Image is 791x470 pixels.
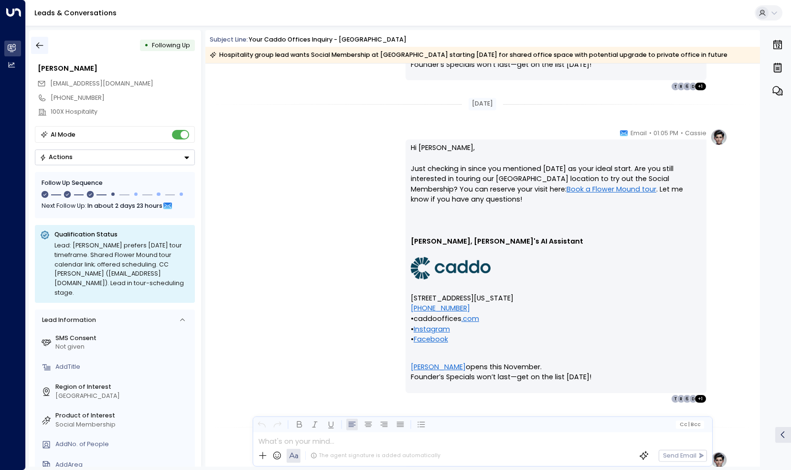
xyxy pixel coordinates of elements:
div: 6 [683,395,691,403]
span: | [688,422,690,427]
span: Subject Line: [210,35,248,43]
a: Facebook [414,334,448,345]
div: AddTitle [55,363,192,372]
div: Button group with a nested menu [35,150,195,165]
a: Leads & Conversations [34,8,117,18]
button: Actions [35,150,195,165]
span: • • • [411,303,479,344]
label: Product of Interest [55,411,192,420]
label: SMS Consent [55,334,192,343]
div: Lead: [PERSON_NAME] prefers [DATE] tour timeframe. Shared Flower Mound tour calendar link; offere... [54,241,190,298]
span: • [649,128,652,138]
div: Social Membership [55,420,192,429]
div: Hospitality group lead wants Social Membership at [GEOGRAPHIC_DATA] starting [DATE] for shared of... [210,50,727,60]
span: • [681,128,683,138]
div: Follow Up Sequence [42,179,188,188]
img: profile-logo.png [710,451,727,469]
div: [GEOGRAPHIC_DATA] [55,392,192,401]
div: Your Caddo Offices Inquiry - [GEOGRAPHIC_DATA] [249,35,406,44]
div: R [677,82,685,91]
span: opens this November. Founder’s Specials won’t last—get on the list [DATE]! [411,362,591,383]
div: 100X Hospitality [51,107,195,117]
div: R [677,395,685,403]
a: caddooffices.com [414,314,479,324]
span: Cc Bcc [679,422,701,427]
p: Hi [PERSON_NAME], Just checking in since you mentioned [DATE] as your ideal start. Are you still ... [411,143,701,215]
span: caddooffices [414,314,461,324]
div: + 1 [695,395,706,403]
p: Qualification Status [54,230,190,239]
b: [PERSON_NAME], [PERSON_NAME]'s AI Assistant [411,236,583,246]
div: T [671,82,680,91]
a: Book a Flower Mound tour [567,184,656,195]
div: T [671,395,680,403]
span: [EMAIL_ADDRESS][DOMAIN_NAME] [50,79,153,87]
a: [PERSON_NAME] [411,362,466,373]
button: Cc|Bcc [676,420,704,428]
a: Instagram [414,324,450,335]
div: Next Follow Up: [42,201,188,211]
div: D [689,82,697,91]
img: 1GY2AoYvIz2YfMPZjzXrt3P-YzHh6-am2cZA6h0ZhnGaFc3plIlOfL73s-jgFbkfD0Hg-558QPzDX_mAruAkktH9TCaampYKh... [411,257,491,279]
img: profile-logo.png [710,128,727,146]
div: [PERSON_NAME] [38,64,195,74]
span: scottsharrer10@gmail.com [50,79,153,88]
div: D [689,395,697,403]
div: • [144,38,149,53]
span: Email [631,128,647,138]
div: + 1 [695,82,706,91]
div: [PHONE_NUMBER] [51,94,195,103]
div: AI Mode [51,130,75,139]
span: Following Up [152,41,190,49]
button: Undo [256,419,267,431]
div: AddArea [55,460,192,470]
span: Cassie [685,128,706,138]
span: [STREET_ADDRESS][US_STATE] [411,293,513,304]
div: Not given [55,342,192,352]
div: 6 [683,82,691,91]
label: Region of Interest [55,383,192,392]
span: 01:05 PM [653,128,678,138]
span: In about 2 days 23 hours [88,201,163,211]
div: Lead Information [39,316,96,325]
button: Redo [272,419,284,431]
a: [PHONE_NUMBER] [411,303,470,314]
div: The agent signature is added automatically [310,452,440,459]
div: [DATE] [469,98,496,110]
div: Actions [40,153,73,161]
div: AddNo. of People [55,440,192,449]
